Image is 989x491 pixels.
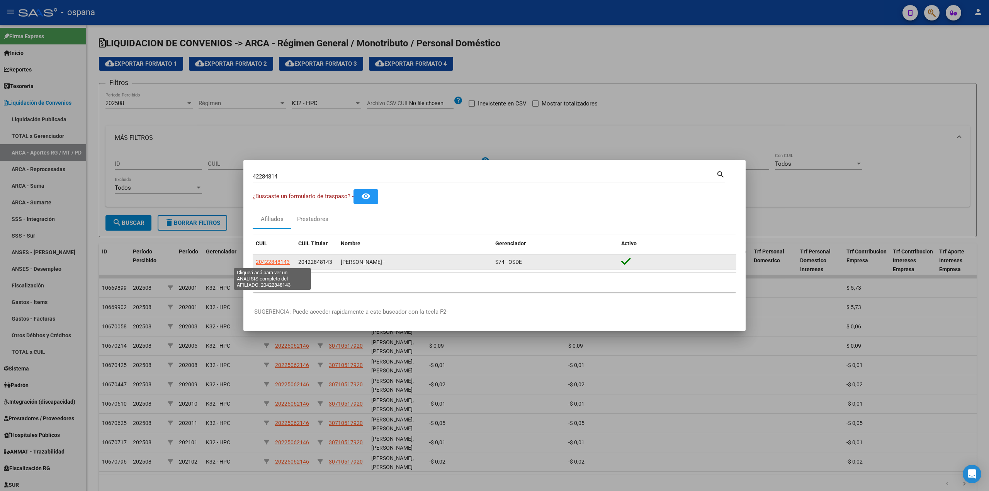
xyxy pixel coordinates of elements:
[963,465,981,483] div: Open Intercom Messenger
[341,258,489,267] div: [PERSON_NAME] -
[341,240,360,246] span: Nombre
[253,193,353,200] span: ¿Buscaste un formulario de traspaso? -
[253,273,736,292] div: 1 total
[298,240,328,246] span: CUIL Titular
[338,235,492,252] datatable-header-cell: Nombre
[618,235,736,252] datatable-header-cell: Activo
[361,192,370,201] mat-icon: remove_red_eye
[621,240,637,246] span: Activo
[256,259,290,265] span: 20422848143
[253,308,736,316] p: -SUGERENCIA: Puede acceder rapidamente a este buscador con la tecla F2-
[256,240,267,246] span: CUIL
[495,259,522,265] span: S74 - OSDE
[492,235,618,252] datatable-header-cell: Gerenciador
[716,169,725,178] mat-icon: search
[495,240,526,246] span: Gerenciador
[297,215,328,224] div: Prestadores
[295,235,338,252] datatable-header-cell: CUIL Titular
[261,215,284,224] div: Afiliados
[298,259,332,265] span: 20422848143
[253,235,295,252] datatable-header-cell: CUIL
